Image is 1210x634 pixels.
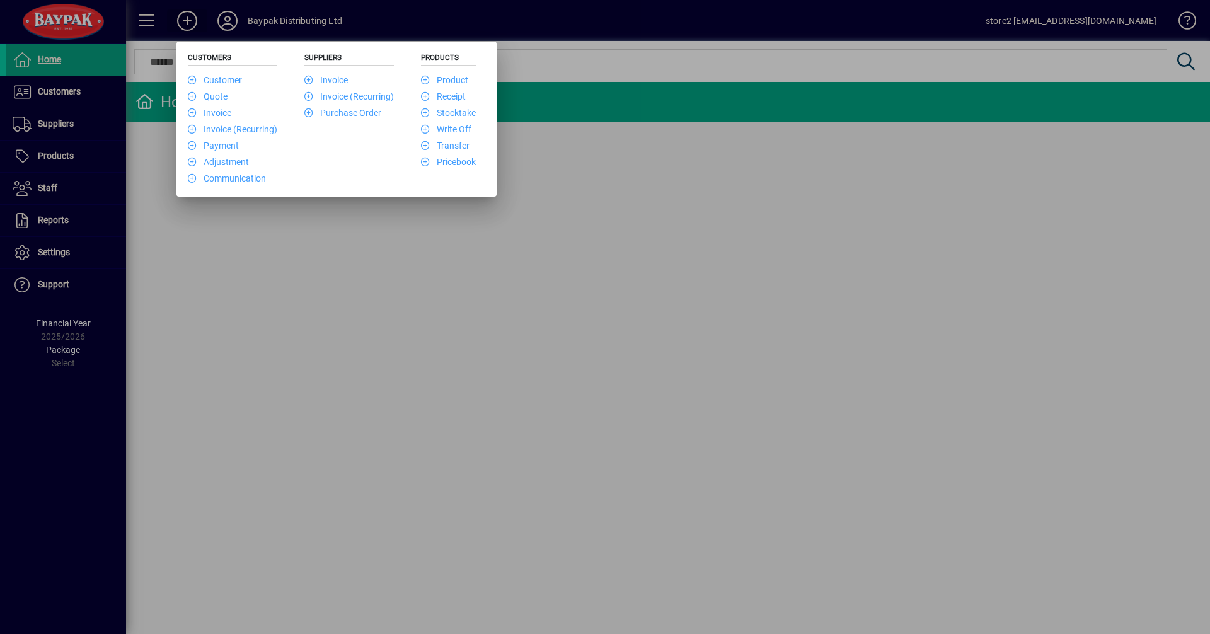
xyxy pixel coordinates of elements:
a: Pricebook [421,157,476,167]
a: Invoice (Recurring) [304,91,394,101]
a: Invoice [188,108,231,118]
a: Invoice [304,75,348,85]
a: Invoice (Recurring) [188,124,277,134]
a: Adjustment [188,157,249,167]
a: Payment [188,141,239,151]
h5: Products [421,53,476,66]
a: Transfer [421,141,470,151]
a: Quote [188,91,228,101]
a: Customer [188,75,242,85]
h5: Suppliers [304,53,394,66]
h5: Customers [188,53,277,66]
a: Stocktake [421,108,476,118]
a: Receipt [421,91,466,101]
a: Write Off [421,124,471,134]
a: Purchase Order [304,108,381,118]
a: Communication [188,173,266,183]
a: Product [421,75,468,85]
